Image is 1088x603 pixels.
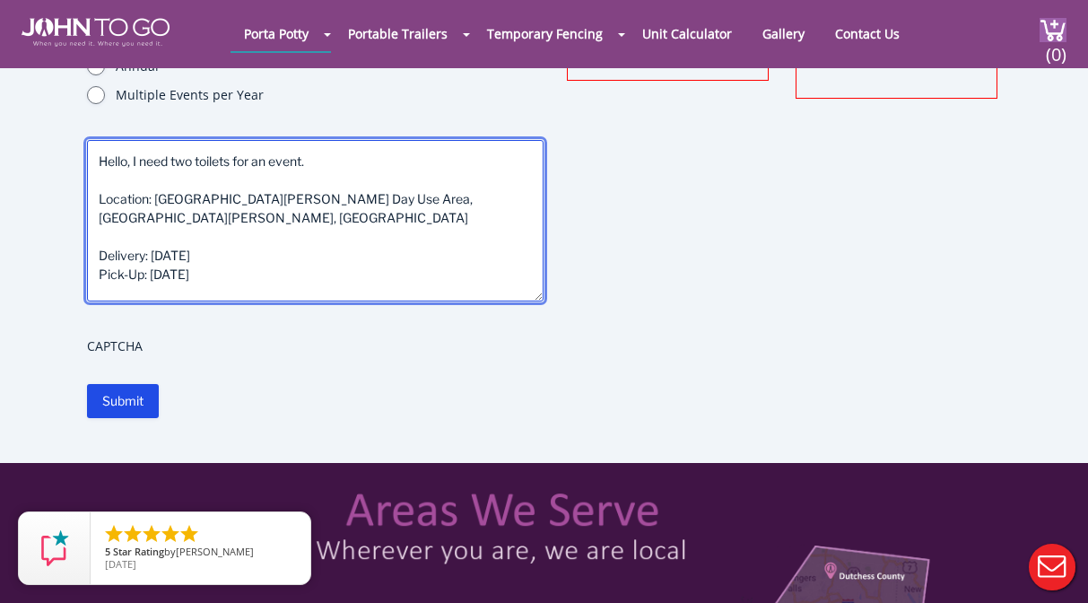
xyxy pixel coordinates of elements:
[749,16,818,51] a: Gallery
[160,523,181,545] li: 
[176,545,254,558] span: [PERSON_NAME]
[1016,531,1088,603] button: Live Chat
[122,523,144,545] li: 
[87,337,544,355] label: CAPTCHA
[113,545,164,558] span: Star Rating
[103,523,125,545] li: 
[1040,18,1066,42] img: cart a
[105,545,110,558] span: 5
[116,86,544,104] label: Multiple Events per Year
[37,530,73,566] img: Review Rating
[178,523,200,545] li: 
[105,557,136,571] span: [DATE]
[141,523,162,545] li: 
[87,384,159,418] input: Submit
[105,546,296,559] span: by
[22,18,170,47] img: JOHN to go
[822,16,913,51] a: Contact Us
[231,16,322,51] a: Porta Potty
[1045,28,1066,66] span: (0)
[474,16,616,51] a: Temporary Fencing
[629,16,745,51] a: Unit Calculator
[335,16,461,51] a: Portable Trailers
